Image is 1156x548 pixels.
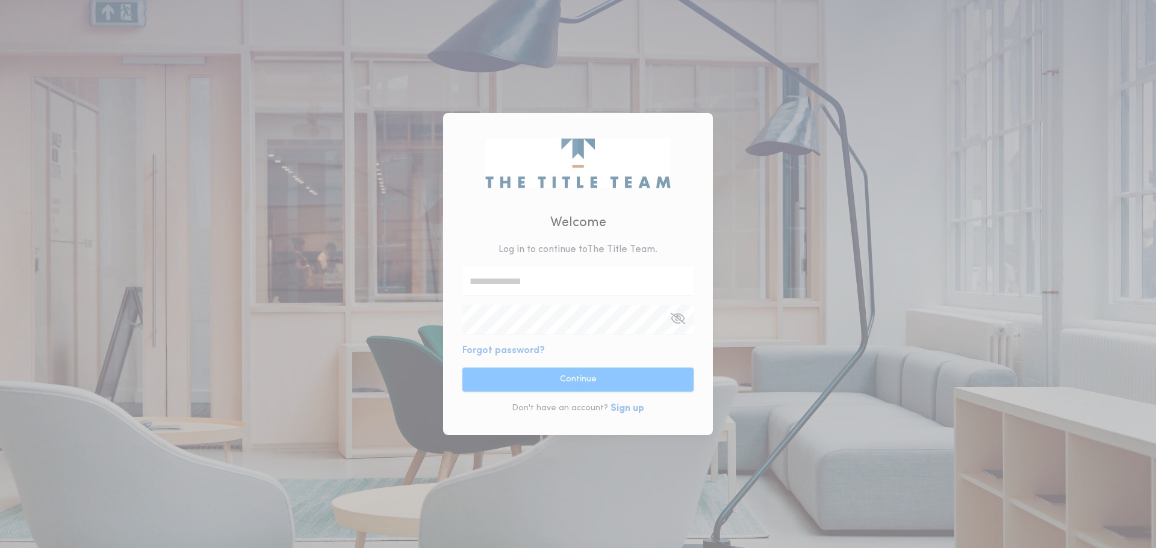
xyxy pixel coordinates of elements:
[485,138,670,188] img: logo
[550,213,606,233] h2: Welcome
[512,402,608,414] p: Don't have an account?
[611,401,644,416] button: Sign up
[462,343,545,358] button: Forgot password?
[462,368,694,392] button: Continue
[499,242,657,257] p: Log in to continue to The Title Team .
